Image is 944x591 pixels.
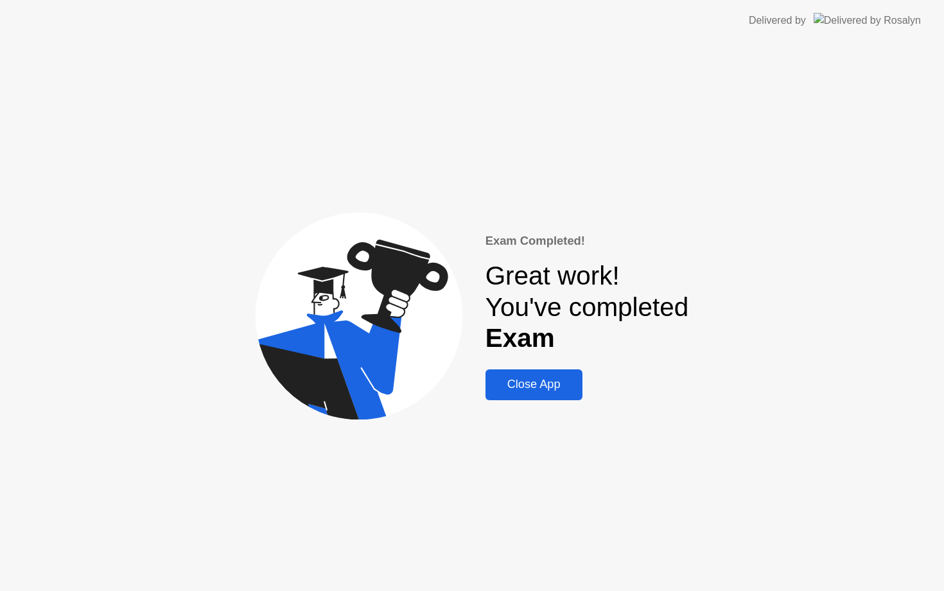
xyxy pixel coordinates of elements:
div: Great work! You've completed [485,260,689,354]
b: Exam [485,323,555,353]
button: Close App [485,369,582,400]
div: Exam Completed! [485,232,689,250]
img: Delivered by Rosalyn [814,13,921,28]
div: Close App [489,378,579,391]
div: Delivered by [749,13,806,28]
